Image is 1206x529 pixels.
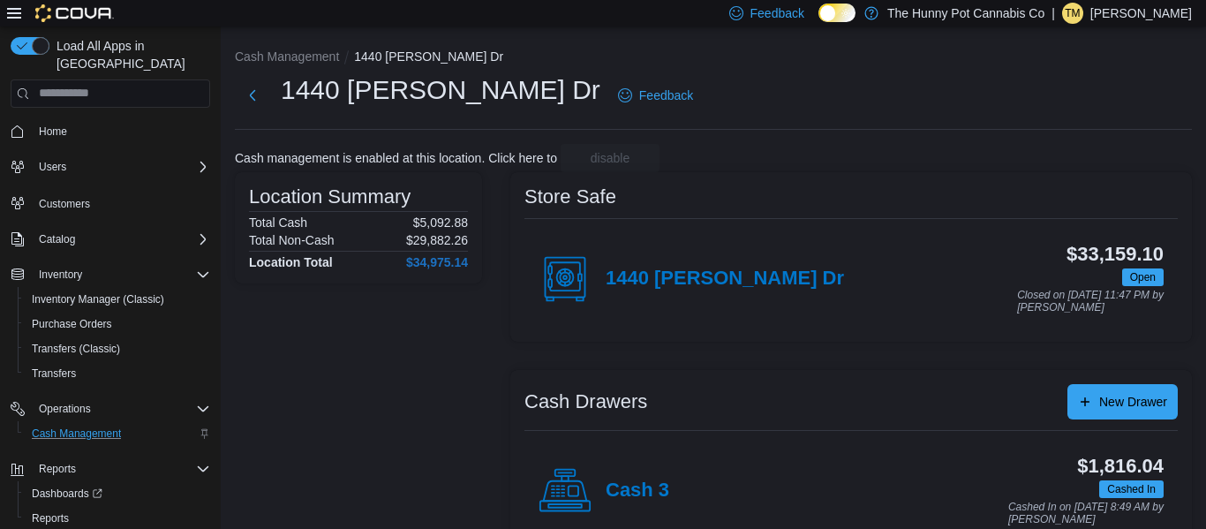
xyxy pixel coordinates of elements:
[1017,290,1164,314] p: Closed on [DATE] 11:47 PM by [PERSON_NAME]
[591,149,629,167] span: disable
[49,37,210,72] span: Load All Apps in [GEOGRAPHIC_DATA]
[606,268,844,291] h4: 1440 [PERSON_NAME] Dr
[32,264,210,285] span: Inventory
[25,483,210,504] span: Dashboards
[32,367,76,381] span: Transfers
[18,312,217,336] button: Purchase Orders
[32,156,210,178] span: Users
[18,481,217,506] a: Dashboards
[32,427,121,441] span: Cash Management
[561,144,660,172] button: disable
[249,186,411,208] h3: Location Summary
[32,398,210,419] span: Operations
[354,49,503,64] button: 1440 [PERSON_NAME] Dr
[1008,502,1164,525] p: Cashed In on [DATE] 8:49 AM by [PERSON_NAME]
[18,361,217,386] button: Transfers
[887,3,1044,24] p: The Hunny Pot Cannabis Co
[25,423,128,444] a: Cash Management
[25,363,83,384] a: Transfers
[413,215,468,230] p: $5,092.88
[39,268,82,282] span: Inventory
[235,78,270,113] button: Next
[1099,393,1167,411] span: New Drawer
[25,289,171,310] a: Inventory Manager (Classic)
[818,22,819,23] span: Dark Mode
[25,363,210,384] span: Transfers
[25,289,210,310] span: Inventory Manager (Classic)
[18,421,217,446] button: Cash Management
[32,156,73,178] button: Users
[25,423,210,444] span: Cash Management
[235,49,339,64] button: Cash Management
[606,480,669,503] h4: Cash 3
[32,398,98,419] button: Operations
[1122,268,1164,286] span: Open
[25,314,119,335] a: Purchase Orders
[1065,3,1080,24] span: TM
[32,458,83,480] button: Reports
[235,151,557,165] p: Cash management is enabled at this location. Click here to
[524,186,616,208] h3: Store Safe
[818,4,856,22] input: Dark Mode
[1099,480,1164,498] span: Cashed In
[1130,269,1156,285] span: Open
[235,48,1192,69] nav: An example of EuiBreadcrumbs
[25,314,210,335] span: Purchase Orders
[39,462,76,476] span: Reports
[32,192,210,214] span: Customers
[406,233,468,247] p: $29,882.26
[1067,244,1164,265] h3: $33,159.10
[1107,481,1156,497] span: Cashed In
[1051,3,1055,24] p: |
[4,262,217,287] button: Inventory
[32,317,112,331] span: Purchase Orders
[32,193,97,215] a: Customers
[750,4,804,22] span: Feedback
[1077,456,1164,477] h3: $1,816.04
[249,215,307,230] h6: Total Cash
[32,264,89,285] button: Inventory
[4,190,217,215] button: Customers
[281,72,600,108] h1: 1440 [PERSON_NAME] Dr
[249,255,333,269] h4: Location Total
[1067,384,1178,419] button: New Drawer
[39,232,75,246] span: Catalog
[25,483,109,504] a: Dashboards
[25,508,210,529] span: Reports
[32,229,82,250] button: Catalog
[32,487,102,501] span: Dashboards
[4,457,217,481] button: Reports
[32,229,210,250] span: Catalog
[406,255,468,269] h4: $34,975.14
[35,4,114,22] img: Cova
[32,511,69,525] span: Reports
[4,397,217,421] button: Operations
[39,125,67,139] span: Home
[611,78,700,113] a: Feedback
[1062,3,1083,24] div: Teah Merrington
[4,227,217,252] button: Catalog
[4,118,217,144] button: Home
[32,120,210,142] span: Home
[18,336,217,361] button: Transfers (Classic)
[4,155,217,179] button: Users
[639,87,693,104] span: Feedback
[249,233,335,247] h6: Total Non-Cash
[39,197,90,211] span: Customers
[32,458,210,480] span: Reports
[25,338,210,359] span: Transfers (Classic)
[32,121,74,142] a: Home
[18,287,217,312] button: Inventory Manager (Classic)
[25,508,76,529] a: Reports
[32,292,164,306] span: Inventory Manager (Classic)
[39,160,66,174] span: Users
[32,342,120,356] span: Transfers (Classic)
[524,391,647,412] h3: Cash Drawers
[1090,3,1192,24] p: [PERSON_NAME]
[25,338,127,359] a: Transfers (Classic)
[39,402,91,416] span: Operations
